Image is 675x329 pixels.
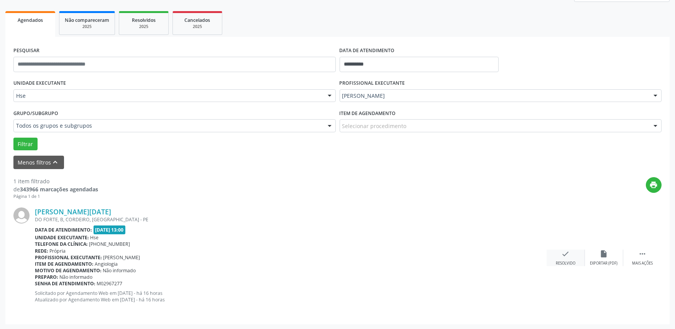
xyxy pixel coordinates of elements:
div: Mais ações [632,261,653,266]
div: Exportar (PDF) [590,261,618,266]
label: PROFISSIONAL EXECUTANTE [340,77,405,89]
div: 2025 [65,24,109,30]
b: Telefone da clínica: [35,241,88,247]
span: [DATE] 13:00 [94,225,126,234]
label: Item de agendamento [340,107,396,119]
span: Hse [90,234,99,241]
span: Própria [50,248,66,254]
strong: 343966 marcações agendadas [20,186,98,193]
b: Preparo: [35,274,58,280]
div: 2025 [125,24,163,30]
label: Grupo/Subgrupo [13,107,58,119]
div: 1 item filtrado [13,177,98,185]
i: keyboard_arrow_up [51,158,60,166]
label: DATA DE ATENDIMENTO [340,45,395,57]
div: DO FORTE, B, CORDEIRO, [GEOGRAPHIC_DATA] - PE [35,216,547,223]
i: insert_drive_file [600,250,608,258]
p: Solicitado por Agendamento Web em [DATE] - há 16 horas Atualizado por Agendamento Web em [DATE] -... [35,290,547,303]
b: Item de agendamento: [35,261,94,267]
button: Menos filtroskeyboard_arrow_up [13,156,64,169]
span: Selecionar procedimento [342,122,407,130]
span: Não compareceram [65,17,109,23]
b: Rede: [35,248,48,254]
span: Cancelados [185,17,210,23]
div: Resolvido [556,261,575,266]
span: [PERSON_NAME] [342,92,646,100]
span: [PHONE_NUMBER] [89,241,130,247]
i:  [638,250,647,258]
i: print [650,181,658,189]
b: Data de atendimento: [35,227,92,233]
span: M02967277 [97,280,123,287]
a: [PERSON_NAME][DATE] [35,207,111,216]
div: 2025 [178,24,217,30]
button: Filtrar [13,138,38,151]
b: Senha de atendimento: [35,280,95,287]
div: de [13,185,98,193]
button: print [646,177,662,193]
span: Agendados [18,17,43,23]
i: check [562,250,570,258]
span: Resolvidos [132,17,156,23]
label: PESQUISAR [13,45,39,57]
span: Não informado [103,267,136,274]
span: Hse [16,92,320,100]
span: Não informado [60,274,93,280]
b: Unidade executante: [35,234,89,241]
span: [PERSON_NAME] [103,254,140,261]
b: Profissional executante: [35,254,102,261]
span: Angiologia [95,261,118,267]
label: UNIDADE EXECUTANTE [13,77,66,89]
img: img [13,207,30,224]
b: Motivo de agendamento: [35,267,102,274]
span: Todos os grupos e subgrupos [16,122,320,130]
div: Página 1 de 1 [13,193,98,200]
